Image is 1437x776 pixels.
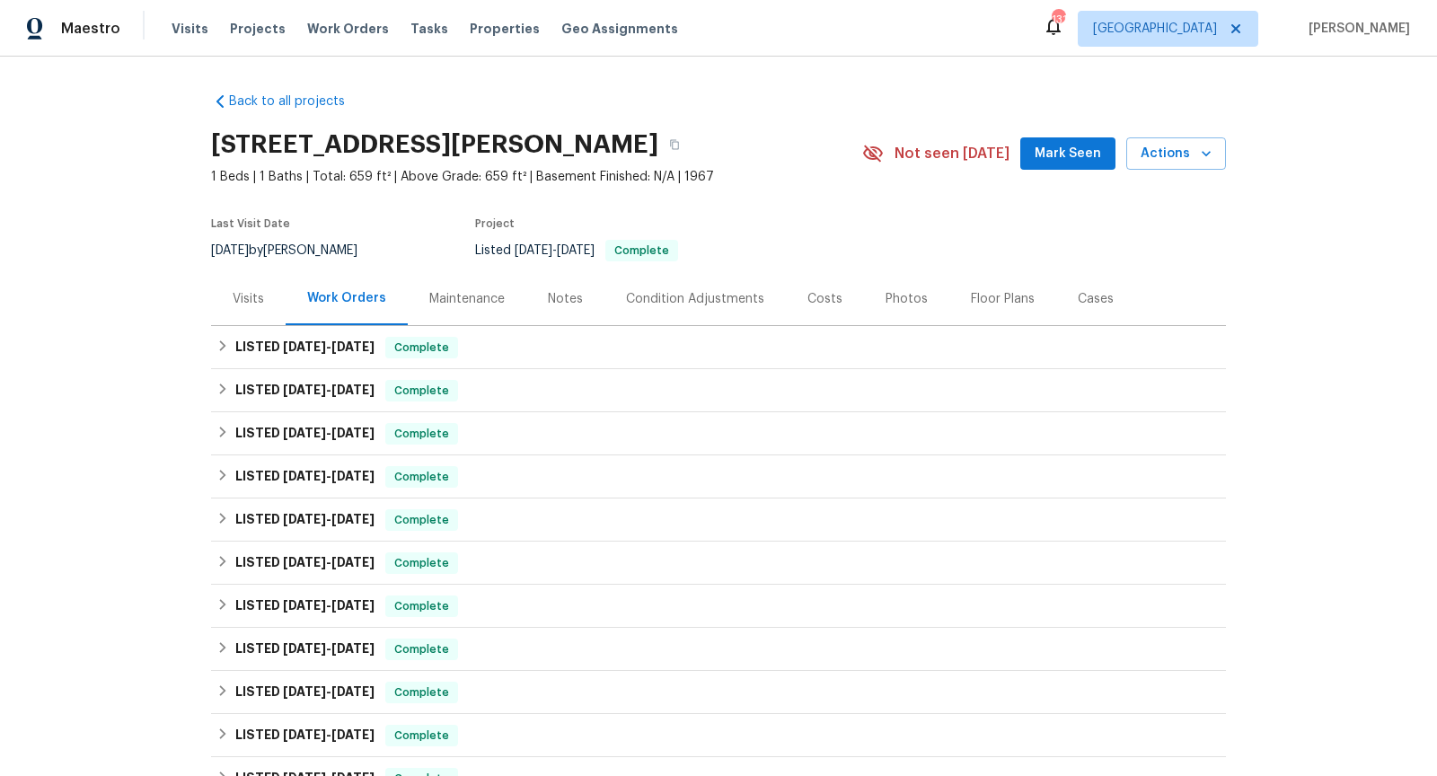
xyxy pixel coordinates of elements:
span: [DATE] [283,470,326,482]
span: - [515,244,595,257]
span: [DATE] [331,728,375,741]
span: [DATE] [283,728,326,741]
div: Work Orders [307,289,386,307]
div: Visits [233,290,264,308]
span: [DATE] [283,685,326,698]
span: - [283,427,375,439]
span: Mark Seen [1035,143,1101,165]
span: - [283,556,375,569]
span: [DATE] [515,244,552,257]
div: LISTED [DATE]-[DATE]Complete [211,714,1226,757]
span: Complete [387,727,456,745]
h6: LISTED [235,380,375,401]
h6: LISTED [235,337,375,358]
div: LISTED [DATE]-[DATE]Complete [211,542,1226,585]
span: Complete [387,554,456,572]
div: Cases [1078,290,1114,308]
div: Maintenance [429,290,505,308]
span: Complete [387,597,456,615]
h6: LISTED [235,509,375,531]
span: Complete [387,382,456,400]
span: - [283,513,375,525]
span: [DATE] [283,556,326,569]
div: Condition Adjustments [626,290,764,308]
h6: LISTED [235,595,375,617]
div: LISTED [DATE]-[DATE]Complete [211,671,1226,714]
span: [DATE] [331,470,375,482]
div: LISTED [DATE]-[DATE]Complete [211,455,1226,498]
span: [DATE] [331,599,375,612]
span: Work Orders [307,20,389,38]
div: Photos [886,290,928,308]
span: - [283,599,375,612]
span: [DATE] [283,427,326,439]
a: Back to all projects [211,93,383,110]
span: Geo Assignments [561,20,678,38]
span: Not seen [DATE] [895,145,1009,163]
span: Complete [387,339,456,357]
div: by [PERSON_NAME] [211,240,379,261]
h6: LISTED [235,552,375,574]
div: LISTED [DATE]-[DATE]Complete [211,628,1226,671]
h6: LISTED [235,466,375,488]
span: [DATE] [283,642,326,655]
span: Last Visit Date [211,218,290,229]
span: Complete [387,683,456,701]
h6: LISTED [235,725,375,746]
span: [DATE] [283,599,326,612]
span: 1 Beds | 1 Baths | Total: 659 ft² | Above Grade: 659 ft² | Basement Finished: N/A | 1967 [211,168,862,186]
span: Visits [172,20,208,38]
span: [DATE] [283,340,326,353]
span: Projects [230,20,286,38]
span: [DATE] [331,513,375,525]
h6: LISTED [235,423,375,445]
div: 131 [1052,11,1064,29]
span: [DATE] [331,340,375,353]
span: Complete [607,245,676,256]
span: Properties [470,20,540,38]
div: LISTED [DATE]-[DATE]Complete [211,498,1226,542]
h6: LISTED [235,639,375,660]
div: LISTED [DATE]-[DATE]Complete [211,585,1226,628]
span: [DATE] [331,384,375,396]
span: [DATE] [331,642,375,655]
span: [DATE] [331,427,375,439]
span: - [283,470,375,482]
span: - [283,340,375,353]
span: [DATE] [331,685,375,698]
span: Tasks [410,22,448,35]
span: Project [475,218,515,229]
span: Listed [475,244,678,257]
button: Copy Address [658,128,691,161]
div: LISTED [DATE]-[DATE]Complete [211,412,1226,455]
span: Complete [387,511,456,529]
div: LISTED [DATE]-[DATE]Complete [211,326,1226,369]
div: Floor Plans [971,290,1035,308]
h6: LISTED [235,682,375,703]
div: Notes [548,290,583,308]
span: [DATE] [557,244,595,257]
div: Costs [807,290,842,308]
span: Maestro [61,20,120,38]
span: - [283,728,375,741]
span: - [283,642,375,655]
span: - [283,685,375,698]
button: Mark Seen [1020,137,1115,171]
button: Actions [1126,137,1226,171]
span: [DATE] [283,513,326,525]
span: [GEOGRAPHIC_DATA] [1093,20,1217,38]
span: - [283,384,375,396]
span: Complete [387,425,456,443]
span: Complete [387,640,456,658]
span: [DATE] [331,556,375,569]
span: [DATE] [211,244,249,257]
span: [PERSON_NAME] [1301,20,1410,38]
div: LISTED [DATE]-[DATE]Complete [211,369,1226,412]
h2: [STREET_ADDRESS][PERSON_NAME] [211,136,658,154]
span: [DATE] [283,384,326,396]
span: Actions [1141,143,1212,165]
span: Complete [387,468,456,486]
